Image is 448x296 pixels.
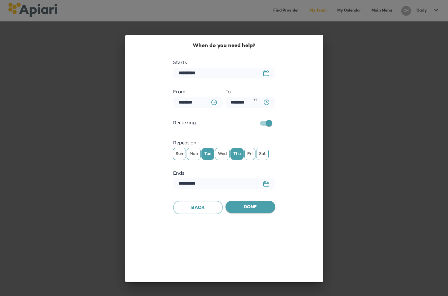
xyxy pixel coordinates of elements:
span: Sun [173,149,186,159]
span: Tue [202,149,214,159]
span: Mon [187,149,200,159]
label: To [225,88,275,96]
label: Repeat on [173,139,275,147]
span: Fri [245,149,255,159]
label: Ends [173,169,275,177]
span: Sat [256,149,268,159]
label: From [173,88,223,96]
div: Sat [256,148,268,160]
label: Starts [173,58,275,66]
div: Wed [215,148,229,160]
div: Fri [245,148,255,160]
h2: When do you need help? [173,43,275,49]
span: Wed [215,149,229,159]
span: Done [231,203,270,212]
div: Mon [187,148,200,160]
div: Sun [173,148,186,160]
span: Back [179,204,217,212]
div: Thu [231,148,243,160]
span: Recurring [173,119,196,127]
div: Tue [202,148,214,160]
span: Thu [231,149,243,159]
button: Back [173,201,223,215]
button: Done [225,201,275,213]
